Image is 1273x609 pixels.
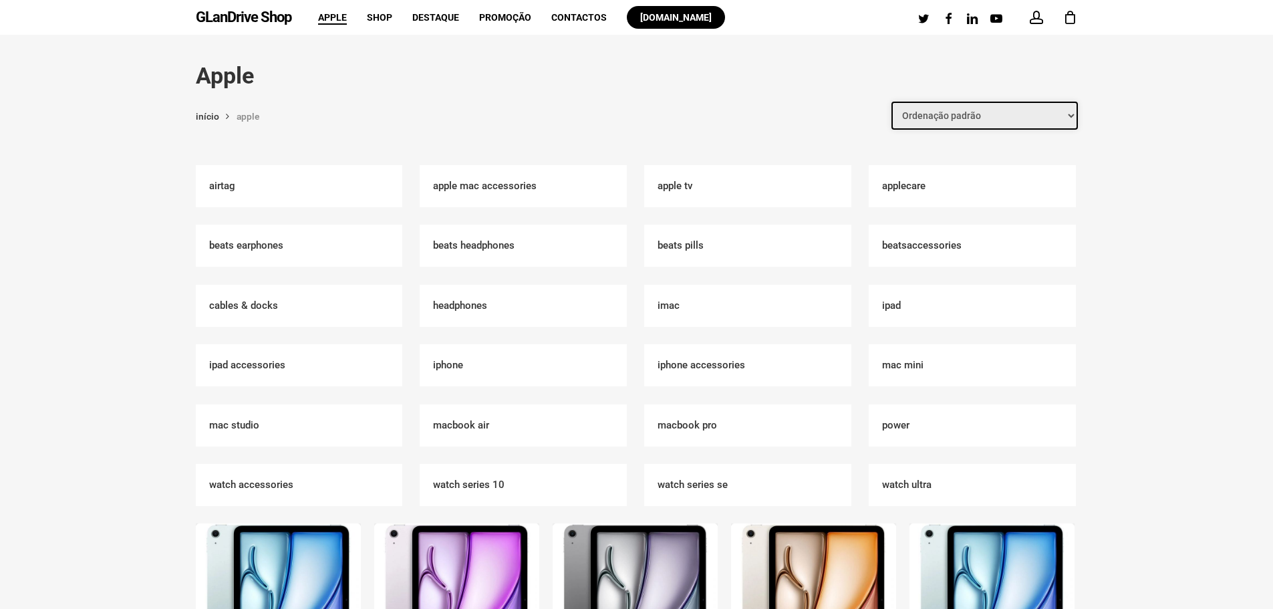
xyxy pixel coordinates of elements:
h2: BeatsAccessories [869,225,1076,267]
a: Promoção [479,13,531,22]
a: Início [196,110,219,122]
a: Visit product category AirTag [196,165,403,207]
a: Visit product category Watch Series 10 [420,464,627,506]
span: [DOMAIN_NAME] [640,12,712,23]
a: Visit product category iMac [644,285,851,327]
h2: Power [869,404,1076,447]
h2: Beats Headphones [420,225,627,267]
span: Contactos [551,12,607,23]
span: Apple [318,12,347,23]
a: Visit product category Power [869,404,1076,447]
a: GLanDrive Shop [196,10,291,25]
a: Cart [1063,10,1078,25]
a: Visit product category Mac Studio [196,404,403,447]
a: Contactos [551,13,607,22]
h2: Beats Pills [644,225,851,267]
a: Visit product category Watch Accessories [196,464,403,506]
a: Visit product category Beats Pills [644,225,851,267]
a: Visit product category BeatsAccessories [869,225,1076,267]
h2: MacBook Pro [644,404,851,447]
a: [DOMAIN_NAME] [627,13,725,22]
h2: Beats Earphones [196,225,403,267]
a: Visit product category AppleCare [869,165,1076,207]
h2: iPad [869,285,1076,327]
h2: Apple Mac Accessories [420,165,627,207]
a: Shop [367,13,392,22]
h2: Mac Studio [196,404,403,447]
h2: Watch Ultra [869,464,1076,506]
a: Visit product category iPad Accessories [196,344,403,386]
a: Visit product category Beats Headphones [420,225,627,267]
a: Apple [318,13,347,22]
span: Shop [367,12,392,23]
h2: Mac Mini [869,344,1076,386]
h2: iPad Accessories [196,344,403,386]
h2: Apple TV [644,165,851,207]
h2: Headphones [420,285,627,327]
h2: Watch Series SE [644,464,851,506]
span: Promoção [479,12,531,23]
a: Visit product category Watch Series SE [644,464,851,506]
a: Visit product category MacBook Pro [644,404,851,447]
a: Visit product category Watch Ultra [869,464,1076,506]
h2: AirTag [196,165,403,207]
a: Visit product category iPad [869,285,1076,327]
span: Apple [237,111,259,122]
h2: iPhone [420,344,627,386]
h2: AppleCare [869,165,1076,207]
h2: Watch Series 10 [420,464,627,506]
a: Visit product category Apple Mac Accessories [420,165,627,207]
a: Visit product category iPhone Accessories [644,344,851,386]
select: Ordem da loja [891,102,1078,130]
a: Visit product category Beats Earphones [196,225,403,267]
h2: MacBook Air [420,404,627,447]
h2: iMac [644,285,851,327]
a: Destaque [412,13,459,22]
h2: Cables & Docks [196,285,403,327]
a: Visit product category Cables & Docks [196,285,403,327]
a: Visit product category Headphones [420,285,627,327]
h2: iPhone Accessories [644,344,851,386]
h1: Apple [196,62,1078,90]
h2: Watch Accessories [196,464,403,506]
a: Visit product category Apple TV [644,165,851,207]
a: Visit product category MacBook Air [420,404,627,447]
a: Visit product category Mac Mini [869,344,1076,386]
a: Visit product category iPhone [420,344,627,386]
span: Destaque [412,12,459,23]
